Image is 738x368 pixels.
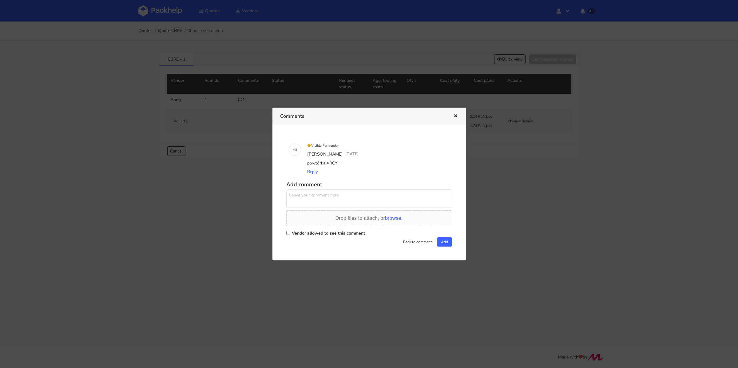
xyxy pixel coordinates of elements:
span: browse. [385,216,403,221]
label: Vendor allowed to see this comment [292,230,365,236]
div: [PERSON_NAME] [306,150,344,159]
h3: Comments [280,112,444,121]
span: Drop files to attach, or [335,216,403,221]
button: Back to comment [399,237,436,247]
span: Reply [307,169,318,175]
div: [DATE] [344,150,360,159]
small: Visible For vendor [307,143,339,148]
button: Add [437,237,452,247]
span: S [295,146,297,154]
div: powtórka XRCY [306,159,450,168]
h5: Add comment [286,181,452,188]
span: M [292,146,295,154]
